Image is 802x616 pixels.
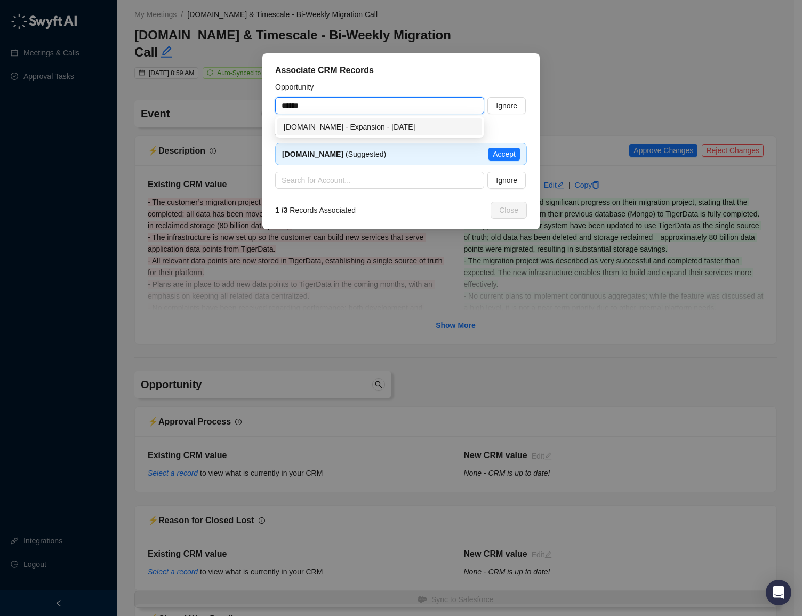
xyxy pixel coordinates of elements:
[275,204,356,216] span: Records Associated
[275,206,287,214] strong: 1 / 3
[282,150,386,158] span: (Suggested)
[496,100,517,111] span: Ignore
[491,202,527,219] button: Close
[493,148,516,160] span: Accept
[277,118,482,135] div: Glooko.com - Expansion - May 19th, 2025
[487,172,526,189] button: Ignore
[284,121,476,133] div: [DOMAIN_NAME] - Expansion - [DATE]
[488,148,520,161] button: Accept
[496,174,517,186] span: Ignore
[282,150,343,158] strong: [DOMAIN_NAME]
[487,97,526,114] button: Ignore
[275,64,527,77] div: Associate CRM Records
[766,580,791,605] div: Open Intercom Messenger
[275,81,321,93] label: Opportunity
